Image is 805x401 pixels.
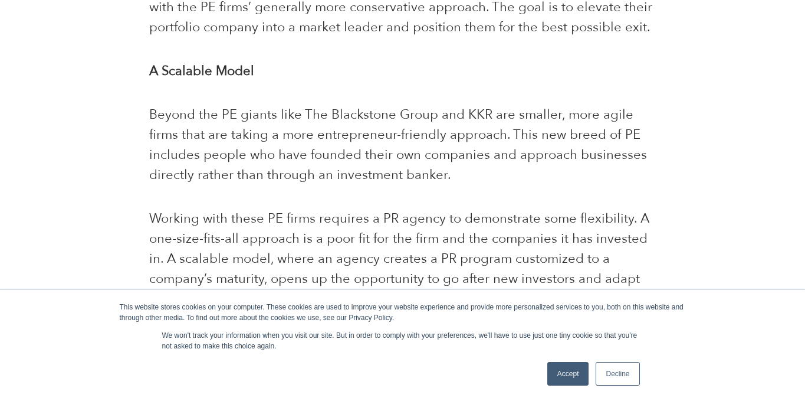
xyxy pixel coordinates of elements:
span: Beyond the PE giants like The Blackstone Group and KKR are smaller, more agile firms that are tak... [149,106,647,184]
span: Working with these PE firms requires a PR agency to demonstrate some flexibility. A one-size-fits... [149,210,649,308]
b: A Scalable Model [149,62,254,80]
a: Accept [547,362,589,386]
a: Decline [596,362,639,386]
div: This website stores cookies on your computer. These cookies are used to improve your website expe... [120,302,686,323]
p: We won't track your information when you visit our site. But in order to comply with your prefere... [162,330,643,351]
